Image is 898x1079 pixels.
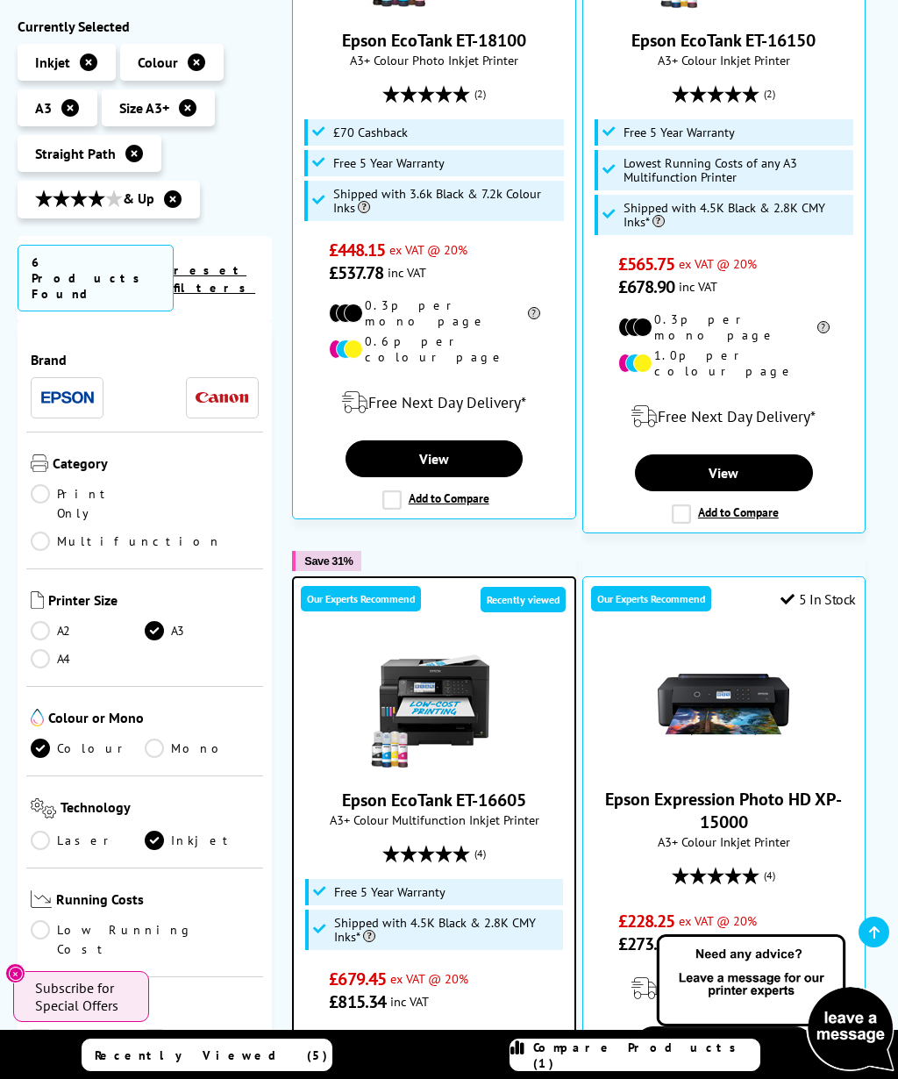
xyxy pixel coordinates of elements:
[41,387,94,409] a: Epson
[61,798,259,822] span: Technology
[591,586,711,611] div: Our Experts Recommend
[35,54,70,71] span: Inkjet
[35,99,52,117] span: A3
[329,990,386,1013] span: £815.34
[301,586,421,611] div: Our Experts Recommend
[368,757,500,775] a: Epson EcoTank ET-16605
[35,189,154,210] span: & Up
[329,968,386,990] span: £679.45
[35,979,132,1014] span: Subscribe for Special Offers
[196,392,248,404] img: Canon
[302,52,567,68] span: A3+ Colour Photo Inkjet Printer
[31,709,44,726] img: Colour or Mono
[679,255,757,272] span: ex VAT @ 20%
[329,1026,539,1058] li: 0.3p per mono page
[31,831,145,850] a: Laser
[31,798,56,818] img: Technology
[303,811,566,828] span: A3+ Colour Multifunction Inkjet Printer
[474,837,486,870] span: (4)
[592,52,857,68] span: A3+ Colour Inkjet Printer
[31,621,145,640] a: A2
[334,885,445,899] span: Free 5 Year Warranty
[618,253,675,275] span: £565.75
[624,156,849,184] span: Lowest Running Costs of any A3 Multifunction Printer
[145,831,259,850] a: Inkjet
[31,921,259,960] a: Low Running Cost
[31,739,145,758] a: Colour
[346,440,524,477] a: View
[31,591,44,609] img: Printer Size
[48,709,259,730] span: Colour or Mono
[31,532,222,551] a: Multifunction
[31,454,48,472] img: Category
[510,1039,759,1071] a: Compare Products (1)
[342,789,526,811] a: Epson EcoTank ET-16605
[196,387,248,409] a: Canon
[658,639,789,770] img: Epson Expression Photo HD XP-15000
[53,454,259,475] span: Category
[780,590,856,608] div: 5 In Stock
[56,890,259,912] span: Running Costs
[389,241,467,258] span: ex VAT @ 20%
[174,262,255,296] a: reset filters
[382,490,489,510] label: Add to Compare
[481,587,566,612] div: Recently viewed
[592,964,857,1013] div: modal_delivery
[57,1000,259,1021] span: Connectivity
[18,245,174,311] span: 6 Products Found
[334,916,559,944] span: Shipped with 4.5K Black & 2.8K CMY Inks*
[533,1040,759,1071] span: Compare Products (1)
[592,833,857,850] span: A3+ Colour Inkjet Printer
[292,551,361,571] button: Save 31%
[342,29,526,52] a: Epson EcoTank ET-18100
[624,125,735,139] span: Free 5 Year Warranty
[95,1047,328,1063] span: Recently Viewed (5)
[679,278,717,295] span: inc VAT
[618,347,830,379] li: 1.0p per colour page
[672,504,779,524] label: Add to Compare
[329,261,384,284] span: £537.78
[592,392,857,441] div: modal_delivery
[329,239,386,261] span: £448.15
[31,351,259,368] span: Brand
[764,77,775,111] span: (2)
[18,18,272,35] div: Currently Selected
[474,77,486,111] span: (2)
[138,54,178,71] span: Colour
[390,970,468,987] span: ex VAT @ 20%
[624,201,849,229] span: Shipped with 4.5K Black & 2.8K CMY Inks*
[658,756,789,774] a: Epson Expression Photo HD XP-15000
[304,554,353,568] span: Save 31%
[329,333,540,365] li: 0.6p per colour page
[31,484,145,523] a: Print Only
[333,187,559,215] span: Shipped with 3.6k Black & 7.2k Colour Inks
[679,912,757,929] span: ex VAT @ 20%
[631,29,816,52] a: Epson EcoTank ET-16150
[5,963,25,983] button: Close
[145,621,259,640] a: A3
[145,739,259,758] a: Mono
[605,788,842,833] a: Epson Expression Photo HD XP-15000
[35,145,116,162] span: Straight Path
[618,933,675,955] span: £273.90
[618,910,675,933] span: £228.25
[618,311,830,343] li: 0.3p per mono page
[368,640,500,771] img: Epson EcoTank ET-16605
[390,993,429,1010] span: inc VAT
[41,391,94,404] img: Epson
[333,125,408,139] span: £70 Cashback
[618,275,675,298] span: £678.90
[333,156,445,170] span: Free 5 Year Warranty
[119,99,169,117] span: Size A3+
[635,454,813,491] a: View
[82,1039,331,1071] a: Recently Viewed (5)
[652,932,898,1075] img: Open Live Chat window
[302,378,567,427] div: modal_delivery
[48,591,259,612] span: Printer Size
[388,264,426,281] span: inc VAT
[764,859,775,892] span: (4)
[31,890,52,909] img: Running Costs
[329,297,540,329] li: 0.3p per mono page
[31,649,145,668] a: A4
